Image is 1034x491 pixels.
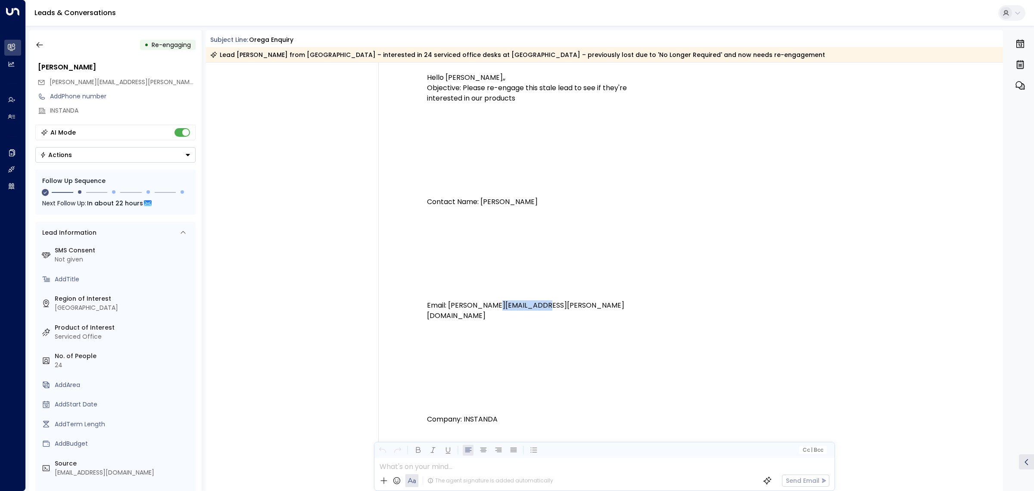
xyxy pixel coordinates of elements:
[35,147,196,163] div: Button group with a nested menu
[55,420,192,429] div: AddTerm Length
[50,92,196,101] div: AddPhone number
[152,41,191,49] span: Trigger
[38,62,196,72] div: [PERSON_NAME]
[55,468,192,477] div: [EMAIL_ADDRESS][DOMAIN_NAME]
[55,332,192,341] div: Serviced Office
[55,323,192,332] label: Product of Interest
[55,255,192,264] div: Not given
[50,106,196,115] div: INSTANDA
[144,37,149,53] div: •
[55,294,192,303] label: Region of Interest
[50,78,196,87] span: derek.hill@instanda.com
[249,35,293,44] div: Orega Enquiry
[50,78,244,86] span: [PERSON_NAME][EMAIL_ADDRESS][PERSON_NAME][DOMAIN_NAME]
[87,198,143,208] span: In about 22 hours
[55,352,192,361] label: No. of People
[802,447,823,453] span: Cc Bcc
[50,128,76,137] div: AI Mode
[392,445,403,456] button: Redo
[55,381,192,390] div: AddArea
[427,83,642,104] p: Objective: Please re-engage this stale lead to see if they're interested in our products
[210,35,248,44] span: Subject Line:
[377,445,388,456] button: Undo
[35,147,196,163] button: Actions
[55,459,192,468] label: Source
[427,104,642,321] p: Contact Name: [PERSON_NAME] Email: [PERSON_NAME][EMAIL_ADDRESS][PERSON_NAME][DOMAIN_NAME]
[210,50,825,59] div: Lead [PERSON_NAME] from [GEOGRAPHIC_DATA] – interested in 24 serviced office desks at [GEOGRAPHIC...
[811,447,813,453] span: |
[55,303,192,312] div: [GEOGRAPHIC_DATA]
[39,228,97,237] div: Lead Information
[55,275,192,284] div: AddTitle
[42,176,189,186] div: Follow Up Sequence
[42,198,189,208] div: Next Follow Up:
[427,477,553,485] div: The agent signature is added automatically
[55,400,192,409] div: AddStart Date
[427,72,642,83] p: Hello [PERSON_NAME],,
[799,446,826,454] button: Cc|Bcc
[55,246,192,255] label: SMS Consent
[55,361,192,370] div: 24
[40,151,72,159] div: Actions
[34,8,116,18] a: Leads & Conversations
[55,439,192,448] div: AddBudget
